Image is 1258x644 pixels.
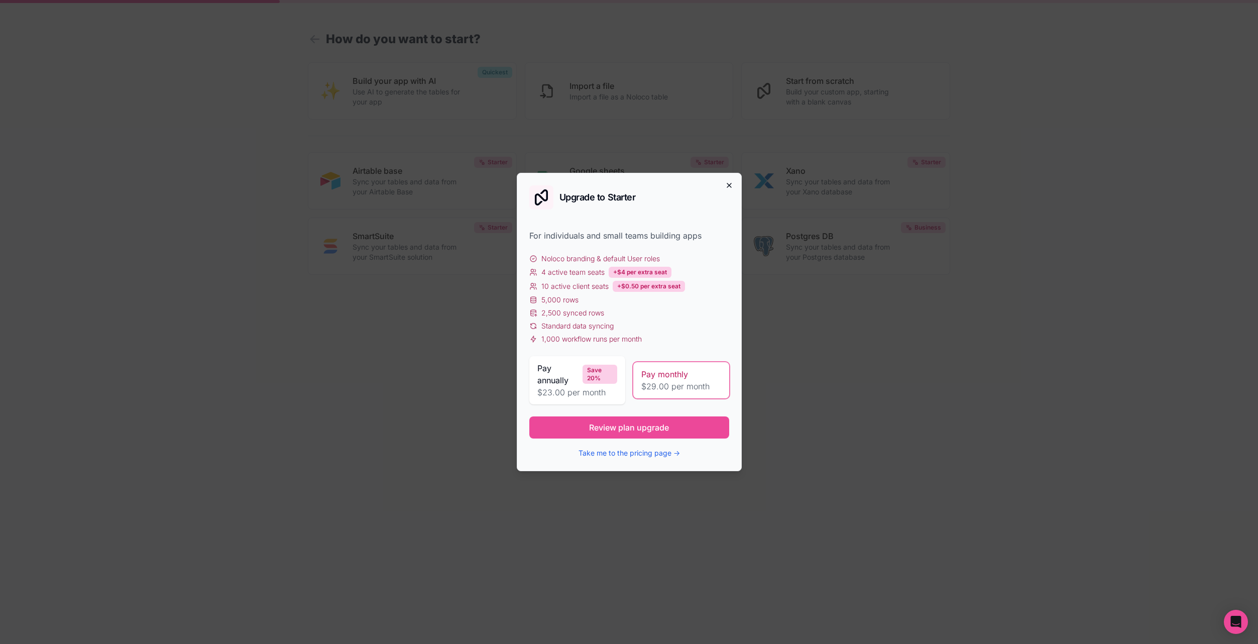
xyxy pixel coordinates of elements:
[541,334,642,344] span: 1,000 workflow runs per month
[529,416,729,439] button: Review plan upgrade
[541,267,605,277] span: 4 active team seats
[541,295,579,305] span: 5,000 rows
[579,448,680,458] button: Take me to the pricing page →
[541,254,660,264] span: Noloco branding & default User roles
[541,321,614,331] span: Standard data syncing
[583,365,617,384] div: Save 20%
[537,386,617,398] span: $23.00 per month
[529,230,729,242] div: For individuals and small teams building apps
[641,380,721,392] span: $29.00 per month
[589,421,669,434] span: Review plan upgrade
[537,362,579,386] span: Pay annually
[541,308,604,318] span: 2,500 synced rows
[641,368,688,380] span: Pay monthly
[613,281,685,292] div: +$0.50 per extra seat
[609,267,671,278] div: +$4 per extra seat
[559,193,636,202] h2: Upgrade to Starter
[541,281,609,291] span: 10 active client seats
